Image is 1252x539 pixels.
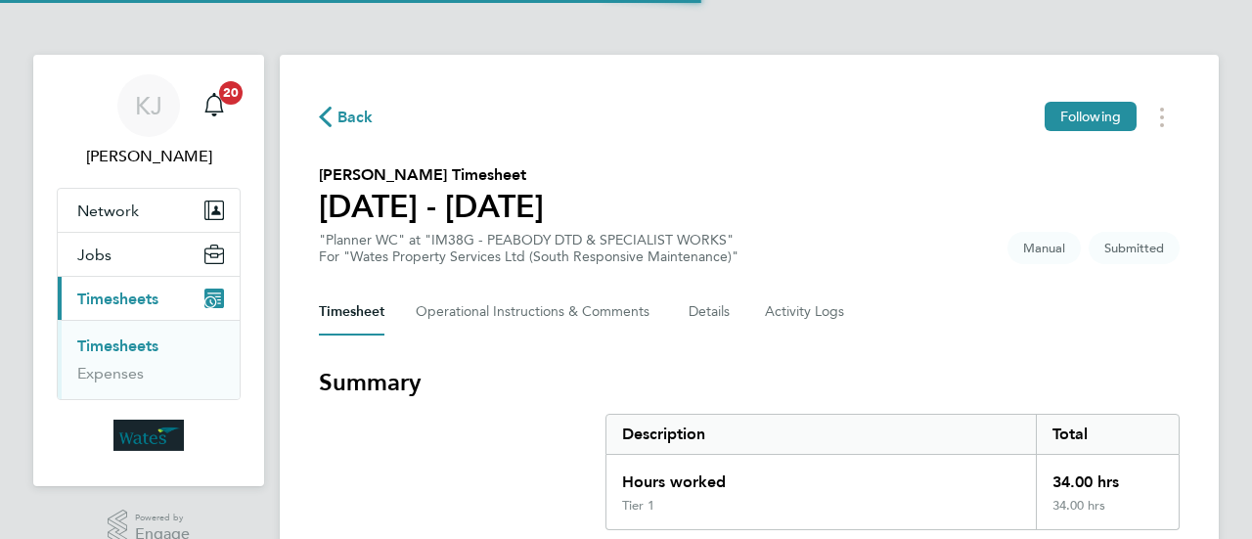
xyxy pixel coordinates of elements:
h1: [DATE] - [DATE] [319,187,544,226]
div: Tier 1 [622,498,654,514]
button: Timesheets [58,277,240,320]
button: Timesheet [319,289,384,336]
button: Details [689,289,734,336]
div: Hours worked [606,455,1036,498]
button: Jobs [58,233,240,276]
nav: Main navigation [33,55,264,486]
span: Network [77,202,139,220]
div: Description [606,415,1036,454]
button: Operational Instructions & Comments [416,289,657,336]
div: Total [1036,415,1179,454]
span: Back [337,106,374,129]
div: 34.00 hrs [1036,498,1179,529]
button: Following [1045,102,1137,131]
div: Timesheets [58,320,240,399]
span: Powered by [135,510,190,526]
img: wates-logo-retina.png [113,420,184,451]
button: Timesheets Menu [1144,102,1180,132]
button: Activity Logs [765,289,847,336]
div: "Planner WC" at "IM38G - PEABODY DTD & SPECIALIST WORKS" [319,232,738,265]
span: This timesheet was manually created. [1007,232,1081,264]
span: Following [1060,108,1121,125]
span: Jobs [77,246,112,264]
a: 20 [195,74,234,137]
span: Kirsty Johnson [57,145,241,168]
button: Back [319,105,374,129]
a: KJ[PERSON_NAME] [57,74,241,168]
span: 20 [219,81,243,105]
div: Summary [605,414,1180,530]
span: This timesheet is Submitted. [1089,232,1180,264]
div: 34.00 hrs [1036,455,1179,498]
span: Timesheets [77,290,158,308]
button: Network [58,189,240,232]
a: Expenses [77,364,144,382]
a: Timesheets [77,337,158,355]
h2: [PERSON_NAME] Timesheet [319,163,544,187]
div: For "Wates Property Services Ltd (South Responsive Maintenance)" [319,248,738,265]
span: KJ [135,93,162,118]
a: Go to home page [57,420,241,451]
h3: Summary [319,367,1180,398]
